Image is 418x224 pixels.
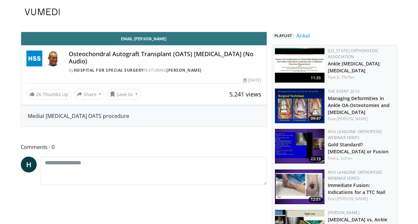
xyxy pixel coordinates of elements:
img: 5ccfa5a5-7678-485a-b936-f76f3d1aba6a.150x105_q85_crop-smart_upscale.jpg [275,129,324,164]
a: Ankle [MEDICAL_DATA]: [MEDICAL_DATA] [328,60,381,74]
div: Feat. [328,196,395,202]
a: Ankel [296,32,310,40]
div: Feat. [328,116,395,122]
a: Hospital for Special Surgery [74,67,144,73]
a: Email [PERSON_NAME] [21,32,267,45]
div: [DATE] [243,77,261,83]
img: Hospital for Special Surgery [26,51,42,66]
span: 5,241 views [229,90,261,98]
a: 12:51 [275,169,324,204]
a: H [21,157,37,172]
a: L. Schon [337,155,352,161]
h4: Osteochondral Autograft Transplant (OATS) [MEDICAL_DATA] (No Audio) [69,51,261,65]
div: Medial [MEDICAL_DATA] OATS procedure [28,112,260,120]
img: 307fdc57-1757-408c-b667-f163da2f87b5.150x105_q85_crop-smart_upscale.jpg [275,89,324,123]
a: Immediate Fusion: Indications for a TTC Nail [328,182,386,195]
a: NYU Langone Orthopedic Webinar Series [328,129,383,140]
a: [PERSON_NAME] [337,116,368,122]
div: Feat. [328,74,395,80]
a: G. Pfeffer [337,74,355,80]
div: Feat. [328,155,395,161]
span: Playlist [272,32,295,39]
a: 22:19 [275,129,324,164]
a: 26 Thumbs Up [26,89,71,99]
img: VuMedi Logo [25,9,60,15]
span: 26 [36,91,41,97]
button: Share [74,89,105,99]
a: Managing Deformities in Ankle OA-Osteotomies and [MEDICAL_DATA] [328,95,390,115]
img: 9c5888c1-523b-4295-95da-bc2ca647238e.150x105_q85_crop-smart_upscale.jpg [275,169,324,204]
a: [US_STATE] Orthopaedic Association [328,48,379,59]
a: [PERSON_NAME] [167,67,202,73]
button: Save to [107,89,141,99]
span: Comments 0 [21,143,267,151]
a: The Event 2014 [328,89,360,94]
span: 12:51 [309,197,323,203]
span: 11:35 [309,75,323,81]
img: Avatar [45,51,61,66]
a: Gold Standard? [MEDICAL_DATA] or Fusion [328,141,389,155]
a: NYU Langone Orthopedic Webinar Series [328,169,383,181]
span: 09:47 [309,116,323,122]
div: By FEATURING [69,67,261,73]
a: 09:47 [275,89,324,123]
a: [PERSON_NAME] [328,210,360,215]
span: 22:19 [309,156,323,162]
a: 11:35 [275,48,324,83]
img: 7b72fd4d-36c6-4266-a36f-ccfcfcca1ad1.150x105_q85_crop-smart_upscale.jpg [275,48,324,83]
a: [PERSON_NAME] [337,196,368,202]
